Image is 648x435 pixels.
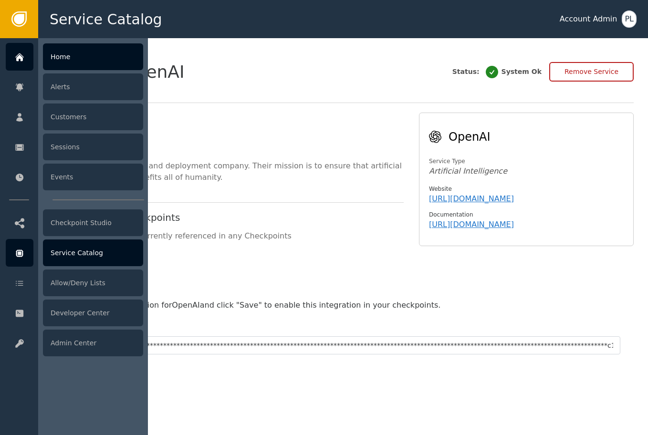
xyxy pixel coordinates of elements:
[43,134,143,160] div: Sessions
[429,210,624,219] div: Documentation
[43,73,143,100] div: Alerts
[43,209,143,236] div: Checkpoint Studio
[429,194,514,203] a: [URL][DOMAIN_NAME]
[429,166,624,177] div: Artificial Intelligence
[52,273,634,290] div: Configuration
[52,230,404,242] div: This integration is not currently referenced in any Checkpoints
[6,299,143,327] a: Developer Center
[549,62,634,82] button: Remove Service
[449,128,624,145] div: OpenAI
[43,269,143,296] div: Allow/Deny Lists
[6,163,143,191] a: Events
[43,239,143,266] div: Service Catalog
[6,73,143,101] a: Alerts
[6,43,143,71] a: Home
[50,9,162,30] span: Service Catalog
[43,104,143,130] div: Customers
[429,220,514,229] a: [URL][DOMAIN_NAME]
[6,209,143,237] a: Checkpoint Studio
[6,269,143,297] a: Allow/Deny Lists
[429,157,624,166] div: Service Type
[43,300,143,326] div: Developer Center
[52,122,404,139] div: Overview
[6,329,143,357] a: Admin Center
[6,239,143,267] a: Service Catalog
[43,164,143,190] div: Events
[52,161,402,182] span: OpenAI is an AI research and deployment company. Their mission is to ensure that artificial gener...
[52,210,404,225] div: Referenced in Checkpoints
[560,13,617,25] div: Account Admin
[429,185,624,193] div: Website
[6,133,143,161] a: Sessions
[6,103,143,131] a: Customers
[66,300,620,311] div: Enter your configuration for OpenAI and click "Save" to enable this integration in your checkpoints.
[43,43,143,70] div: Home
[452,64,542,80] div: Status: System Ok
[622,10,637,28] button: PL
[43,330,143,356] div: Admin Center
